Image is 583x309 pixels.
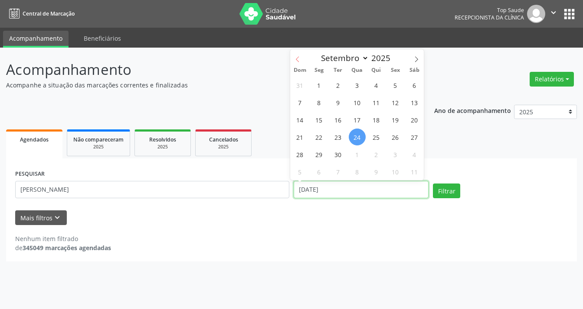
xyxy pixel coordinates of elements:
span: Setembro 22, 2025 [311,129,328,145]
input: Year [369,52,397,64]
span: Setembro 29, 2025 [311,146,328,163]
span: Recepcionista da clínica [455,14,524,21]
a: Beneficiários [78,31,127,46]
span: Outubro 11, 2025 [406,163,423,180]
span: Setembro 10, 2025 [349,94,366,111]
span: Setembro 1, 2025 [311,77,328,93]
span: Setembro 8, 2025 [311,94,328,111]
div: 2025 [73,144,124,150]
button: apps [562,6,577,22]
span: Setembro 16, 2025 [330,111,347,128]
span: Setembro 7, 2025 [291,94,308,111]
span: Outubro 3, 2025 [387,146,404,163]
select: Month [317,52,369,64]
button: Mais filtroskeyboard_arrow_down [15,210,67,225]
span: Outubro 10, 2025 [387,163,404,180]
span: Outubro 4, 2025 [406,146,423,163]
button: Relatórios [530,72,574,87]
span: Setembro 9, 2025 [330,94,347,111]
span: Setembro 2, 2025 [330,77,347,93]
span: Agosto 31, 2025 [291,77,308,93]
input: Nome, código do beneficiário ou CPF [15,181,289,198]
span: Agendados [20,136,49,143]
span: Setembro 3, 2025 [349,77,366,93]
span: Sáb [405,68,424,73]
span: Setembro 26, 2025 [387,129,404,145]
i:  [549,8,558,17]
strong: 345049 marcações agendadas [23,244,111,252]
span: Outubro 9, 2025 [368,163,385,180]
span: Setembro 14, 2025 [291,111,308,128]
span: Setembro 30, 2025 [330,146,347,163]
div: 2025 [202,144,245,150]
div: de [15,243,111,252]
span: Setembro 19, 2025 [387,111,404,128]
p: Acompanhe a situação das marcações correntes e finalizadas [6,80,406,90]
span: Setembro 4, 2025 [368,77,385,93]
span: Setembro 18, 2025 [368,111,385,128]
a: Acompanhamento [3,31,69,48]
div: 2025 [141,144,184,150]
div: Nenhum item filtrado [15,234,111,243]
a: Central de Marcação [6,6,75,21]
span: Setembro 11, 2025 [368,94,385,111]
span: Setembro 12, 2025 [387,94,404,111]
span: Central de Marcação [23,10,75,17]
p: Acompanhamento [6,59,406,80]
p: Ano de acompanhamento [434,105,511,116]
span: Dom [290,68,309,73]
span: Setembro 24, 2025 [349,129,366,145]
span: Outubro 1, 2025 [349,146,366,163]
span: Outubro 8, 2025 [349,163,366,180]
span: Não compareceram [73,136,124,143]
span: Resolvidos [149,136,176,143]
input: Selecione um intervalo [294,181,429,198]
span: Setembro 21, 2025 [291,129,308,145]
span: Setembro 28, 2025 [291,146,308,163]
span: Outubro 7, 2025 [330,163,347,180]
span: Cancelados [209,136,238,143]
i: keyboard_arrow_down [52,213,62,222]
img: img [527,5,545,23]
span: Sex [386,68,405,73]
span: Outubro 2, 2025 [368,146,385,163]
button: Filtrar [433,183,460,198]
button:  [545,5,562,23]
span: Setembro 17, 2025 [349,111,366,128]
span: Setembro 15, 2025 [311,111,328,128]
span: Setembro 6, 2025 [406,77,423,93]
span: Setembro 25, 2025 [368,129,385,145]
span: Seg [309,68,328,73]
span: Qui [367,68,386,73]
span: Setembro 13, 2025 [406,94,423,111]
span: Setembro 5, 2025 [387,77,404,93]
span: Outubro 5, 2025 [291,163,308,180]
span: Ter [328,68,347,73]
span: Setembro 20, 2025 [406,111,423,128]
label: PESQUISAR [15,167,45,181]
span: Qua [347,68,367,73]
span: Setembro 27, 2025 [406,129,423,145]
div: Top Saude [455,6,524,14]
span: Outubro 6, 2025 [311,163,328,180]
span: Setembro 23, 2025 [330,129,347,145]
